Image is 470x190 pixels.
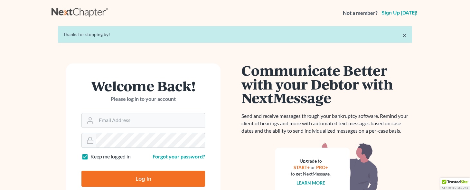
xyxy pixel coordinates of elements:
strong: Not a member? [343,9,378,17]
a: Sign up [DATE]! [380,10,418,15]
p: Please log in to your account [81,95,205,103]
a: Forgot your password? [153,153,205,159]
div: Upgrade to [291,158,331,164]
h1: Communicate Better with your Debtor with NextMessage [241,63,412,105]
div: Thanks for stopping by! [63,31,407,38]
div: to get NextMessage. [291,171,331,177]
p: Send and receive messages through your bankruptcy software. Remind your client of hearings and mo... [241,112,412,135]
h1: Welcome Back! [81,79,205,93]
input: Email Address [96,113,205,128]
input: Log In [81,171,205,187]
span: or [311,165,315,170]
a: PRO+ [316,165,328,170]
a: Learn more [296,180,325,185]
label: Keep me logged in [90,153,131,160]
a: START+ [294,165,310,170]
a: × [402,31,407,39]
div: TrustedSite Certified [440,178,470,190]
